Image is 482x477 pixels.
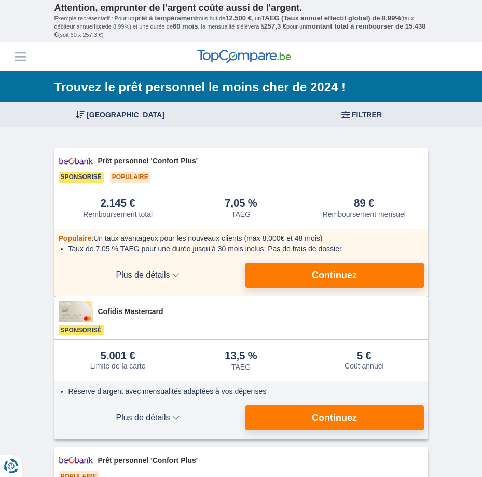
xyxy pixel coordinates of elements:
button: Continuez [245,263,424,288]
span: Continuez [312,270,357,280]
div: Limite de la carte [90,362,146,370]
span: 12.500 € [225,14,252,22]
span: Plus de détails [59,414,237,422]
span: 60 mois [173,22,198,30]
div: 2.145 € [101,198,135,209]
span: montant total à rembourser de 15.438 € [54,22,426,38]
li: Taux de 7,05 % TAEG pour une durée jusqu’à 30 mois inclus; Pas de frais de dossier [68,243,420,254]
span: Continuez [312,413,357,423]
span: Prêt personnel 'Confort Plus' [98,455,424,466]
div: 7,05 % [225,198,257,209]
img: TopCompare [197,50,291,63]
span: Populaire [110,172,150,183]
div: 5.001 € [101,350,135,361]
button: Filtrer [241,102,482,127]
button: Continuez [245,405,424,430]
div: 5 € [357,350,371,361]
div: Coût annuel [345,362,384,370]
p: Attention, emprunter de l'argent coûte aussi de l'argent. [54,3,428,14]
p: Exemple représentatif : Pour un tous but de , un (taux débiteur annuel de 8,99%) et une durée de ... [54,14,428,39]
div: Remboursement total [83,210,153,219]
span: Populaire [59,234,92,242]
span: fixe [93,22,105,30]
img: pret personnel Beobank [59,153,93,170]
div: TAEG [231,363,251,371]
button: Plus de détails [59,405,237,430]
h1: Trouvez le prêt personnel le moins cher de 2024 ! [54,79,428,96]
img: pret personnel Cofidis CC [59,301,93,322]
span: Sponsorisé [59,325,104,335]
button: Plus de détails [59,263,237,288]
div: 13,5 % [225,350,257,362]
span: Un taux avantageux pour les nouveaux clients (max 8.000€ et 48 mois) [93,234,322,242]
span: Cofidis Mastercard [98,306,424,317]
span: Prêt personnel 'Confort Plus' [98,156,424,166]
span: prêt à tempérament [134,14,197,22]
div: TAEG [231,210,251,219]
span: TAEG (Taux annuel effectif global) de 8,99% [261,14,401,22]
div: : [59,233,424,243]
span: Sponsorisé [59,172,104,183]
li: Réserve d'argent avec mensualités adaptées à vos dépenses [68,386,420,397]
button: Menu [12,49,28,64]
img: pret personnel Beobank [59,452,93,469]
div: 89 € [354,198,374,209]
span: 257,3 € [264,22,286,30]
div: Remboursement mensuel [323,210,406,219]
span: Filtrer [352,111,382,118]
span: Plus de détails [59,271,237,279]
